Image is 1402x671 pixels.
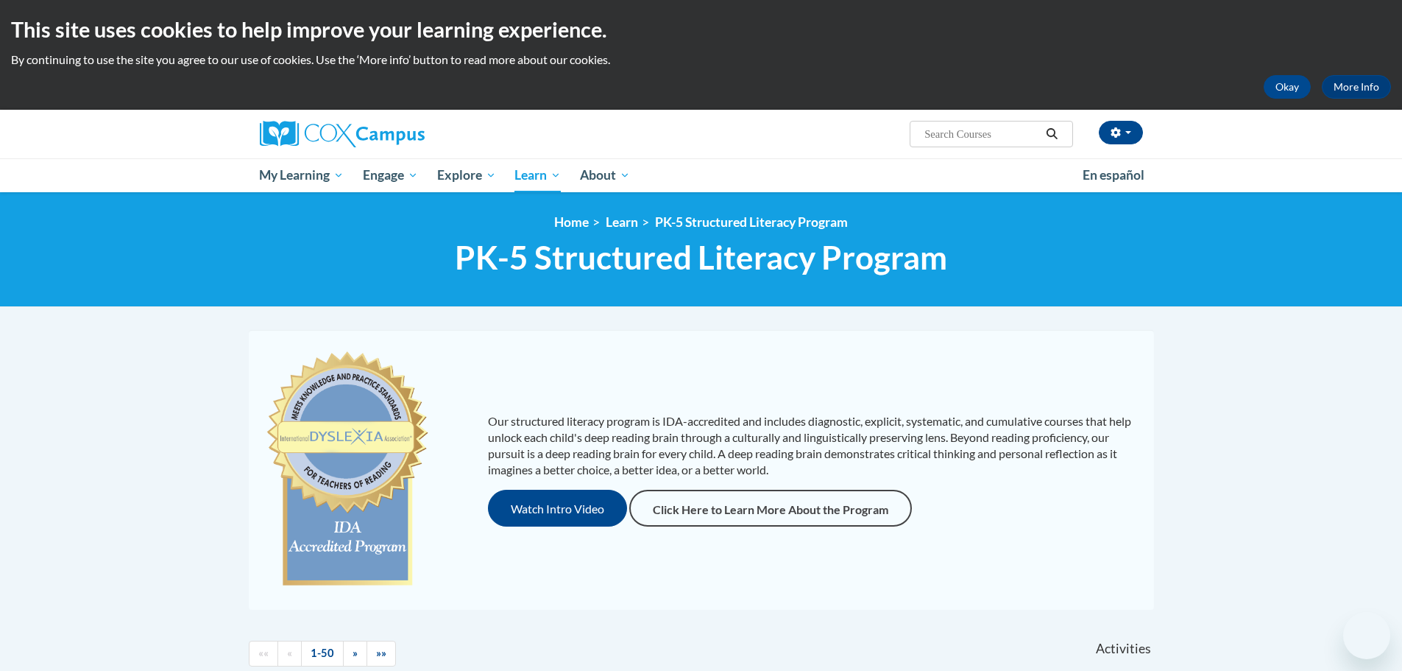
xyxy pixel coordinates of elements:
[580,166,630,184] span: About
[923,125,1041,143] input: Search Courses
[1073,160,1154,191] a: En español
[514,166,561,184] span: Learn
[287,647,292,659] span: «
[353,647,358,659] span: »
[437,166,496,184] span: Explore
[367,641,396,667] a: End
[554,214,589,230] a: Home
[1083,167,1144,183] span: En español
[263,345,432,595] img: c477cda6-e343-453b-bfce-d6f9e9818e1c.png
[353,158,428,192] a: Engage
[1099,121,1143,144] button: Account Settings
[260,121,425,147] img: Cox Campus
[1322,75,1391,99] a: More Info
[343,641,367,667] a: Next
[606,214,638,230] a: Learn
[455,238,947,277] span: PK-5 Structured Literacy Program
[1096,641,1151,657] span: Activities
[1343,612,1390,659] iframe: Button to launch messaging window
[238,158,1165,192] div: Main menu
[655,214,848,230] a: PK-5 Structured Literacy Program
[1041,125,1063,143] button: Search
[258,647,269,659] span: ««
[488,413,1139,478] p: Our structured literacy program is IDA-accredited and includes diagnostic, explicit, systematic, ...
[363,166,418,184] span: Engage
[1264,75,1311,99] button: Okay
[260,121,539,147] a: Cox Campus
[505,158,570,192] a: Learn
[11,15,1391,44] h2: This site uses cookies to help improve your learning experience.
[428,158,506,192] a: Explore
[11,52,1391,68] p: By continuing to use the site you agree to our use of cookies. Use the ‘More info’ button to read...
[250,158,354,192] a: My Learning
[301,641,344,667] a: 1-50
[376,647,386,659] span: »»
[629,490,912,527] a: Click Here to Learn More About the Program
[277,641,302,667] a: Previous
[259,166,344,184] span: My Learning
[570,158,640,192] a: About
[249,641,278,667] a: Begining
[488,490,627,527] button: Watch Intro Video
